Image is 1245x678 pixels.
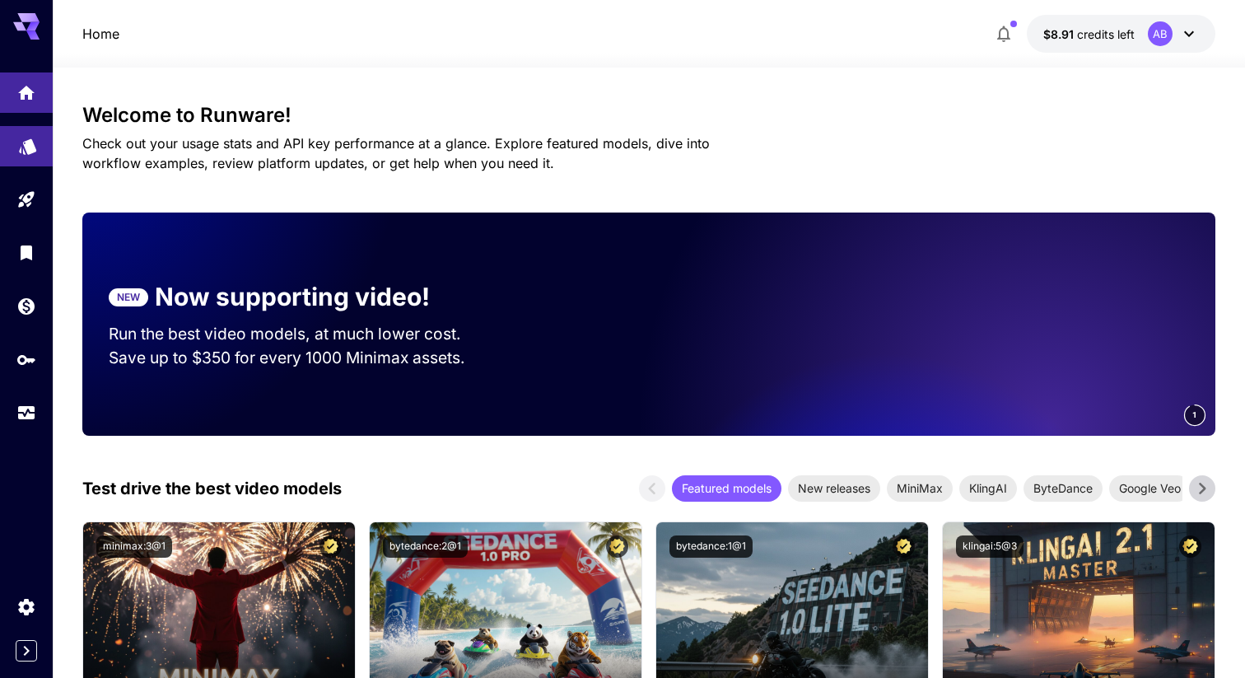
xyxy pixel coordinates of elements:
[16,640,37,662] button: Expand sidebar
[1109,475,1191,502] div: Google Veo
[82,24,119,44] nav: breadcrumb
[109,322,492,346] p: Run the best video models, at much lower cost.
[672,479,781,497] span: Featured models
[1148,21,1173,46] div: AB
[887,479,953,497] span: MiniMax
[1024,479,1103,497] span: ByteDance
[16,596,36,617] div: Settings
[16,189,36,210] div: Playground
[956,535,1024,558] button: klingai:5@3
[16,77,36,98] div: Home
[1109,479,1191,497] span: Google Veo
[1192,409,1197,421] span: 1
[109,346,492,370] p: Save up to $350 for every 1000 Minimax assets.
[82,24,119,44] a: Home
[788,475,880,502] div: New releases
[672,475,781,502] div: Featured models
[887,475,953,502] div: MiniMax
[606,535,628,558] button: Certified Model – Vetted for best performance and includes a commercial license.
[1043,26,1135,43] div: $8.91486
[82,476,342,501] p: Test drive the best video models
[1077,27,1135,41] span: credits left
[16,403,36,423] div: Usage
[319,535,342,558] button: Certified Model – Vetted for best performance and includes a commercial license.
[16,296,36,316] div: Wallet
[18,131,38,152] div: Models
[82,104,1215,127] h3: Welcome to Runware!
[383,535,468,558] button: bytedance:2@1
[117,290,140,305] p: NEW
[893,535,915,558] button: Certified Model – Vetted for best performance and includes a commercial license.
[959,479,1017,497] span: KlingAI
[669,535,753,558] button: bytedance:1@1
[1027,15,1215,53] button: $8.91486AB
[16,349,36,370] div: API Keys
[155,278,430,316] p: Now supporting video!
[959,475,1017,502] div: KlingAI
[16,242,36,263] div: Library
[1043,27,1077,41] span: $8.91
[82,135,710,171] span: Check out your usage stats and API key performance at a glance. Explore featured models, dive int...
[96,535,172,558] button: minimax:3@1
[1179,535,1201,558] button: Certified Model – Vetted for best performance and includes a commercial license.
[788,479,880,497] span: New releases
[1024,475,1103,502] div: ByteDance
